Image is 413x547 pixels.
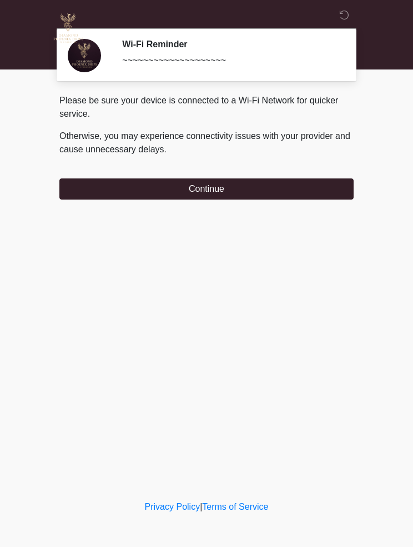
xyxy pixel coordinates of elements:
img: Diamond Phoenix Drips IV Hydration Logo [48,8,88,48]
div: ~~~~~~~~~~~~~~~~~~~~ [122,54,337,67]
a: | [200,502,202,511]
a: Terms of Service [202,502,268,511]
a: Privacy Policy [145,502,200,511]
button: Continue [59,178,354,200]
span: . [164,145,167,154]
p: Please be sure your device is connected to a Wi-Fi Network for quicker service. [59,94,354,121]
p: Otherwise, you may experience connectivity issues with your provider and cause unnecessary delays [59,130,354,156]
